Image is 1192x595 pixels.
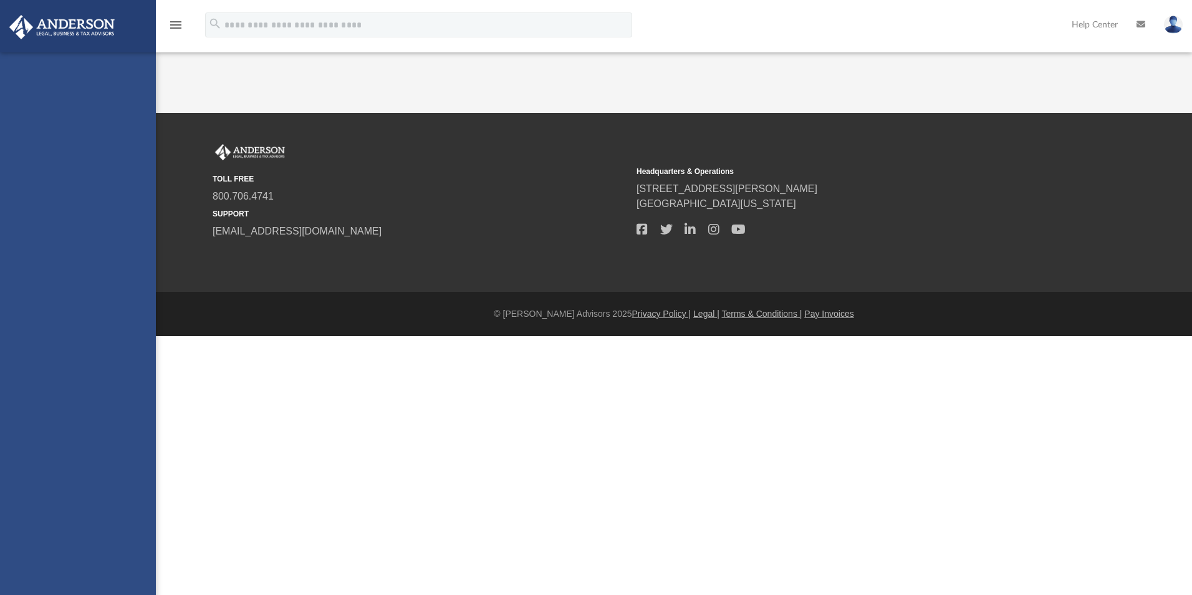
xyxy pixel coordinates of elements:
img: Anderson Advisors Platinum Portal [213,144,287,160]
a: Legal | [693,309,719,319]
small: SUPPORT [213,208,628,220]
small: Headquarters & Operations [637,166,1052,177]
i: menu [168,17,183,32]
a: [STREET_ADDRESS][PERSON_NAME] [637,183,817,194]
a: [GEOGRAPHIC_DATA][US_STATE] [637,198,796,209]
a: Privacy Policy | [632,309,691,319]
a: menu [168,24,183,32]
a: Pay Invoices [804,309,853,319]
a: [EMAIL_ADDRESS][DOMAIN_NAME] [213,226,382,236]
i: search [208,17,222,31]
img: Anderson Advisors Platinum Portal [6,15,118,39]
a: 800.706.4741 [213,191,274,201]
div: © [PERSON_NAME] Advisors 2025 [156,307,1192,321]
img: User Pic [1164,16,1183,34]
a: Terms & Conditions | [722,309,802,319]
small: TOLL FREE [213,173,628,185]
